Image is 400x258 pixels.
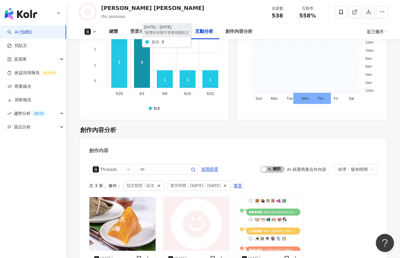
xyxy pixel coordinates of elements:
[154,107,160,111] div: 貼文
[365,49,374,52] tspan: 10am
[94,79,96,83] tspan: 0
[365,64,372,68] tspan: 6am
[100,165,120,174] div: Threads
[334,97,338,101] tspan: Fri
[365,73,372,76] tspan: 4am
[14,120,31,134] span: 競品分析
[266,5,289,11] div: 追蹤數
[162,92,167,96] tspan: 6/8
[170,182,221,189] span: 發文時間：[DATE] - [DATE]
[338,165,368,174] div: 排序：發布時間
[89,181,377,191] div: 共 3 筆 ， 條件：
[271,97,278,101] tspan: Mon
[184,92,191,96] tspan: 6/15
[7,97,31,103] a: 洞察報告
[7,112,11,116] span: rise
[79,3,97,21] img: KOL Avatar
[94,48,96,51] tspan: 2
[367,27,388,36] div: 近三個月
[94,63,96,67] tspan: 1
[349,97,354,101] tspan: Sat
[201,165,218,174] span: 進階篩選
[7,70,58,76] a: 效益預測報告ALPHA
[7,29,33,35] a: searchAI 找網紅
[140,92,145,96] tspan: 6/1
[299,13,316,19] span: 558%
[130,28,148,35] div: 受眾分析
[237,197,303,251] img: post-image
[109,28,118,35] div: 總覽
[365,89,374,93] tspan: 12am
[101,14,125,19] span: rhc.ssssssss
[376,234,394,252] iframe: Help Scout Beacon - Open
[272,12,283,19] span: 538
[116,92,123,96] tspan: 5/29
[296,5,319,11] div: 互動率
[207,92,214,96] tspan: 6/22
[365,40,374,44] tspan: 12pm
[89,147,108,154] div: 創作內容
[287,167,326,172] div: AI 篩選商業合作內容
[256,97,262,101] tspan: Sun
[160,28,183,35] div: 合作與價值
[7,43,27,49] a: 找貼文
[233,181,242,190] button: 重置
[163,197,230,251] img: post-image
[201,164,218,174] button: 進階篩選
[14,107,46,120] span: 趨勢分析
[225,28,253,35] div: 創作內容分析
[302,97,309,101] tspan: Wed
[101,4,204,12] div: [PERSON_NAME] [PERSON_NAME]
[14,52,27,66] span: 資源庫
[5,8,37,20] img: logo
[365,81,372,84] tspan: 2am
[127,182,154,189] span: 貼文類型：貼文
[365,57,372,60] tspan: 8am
[7,83,31,90] a: 商案媒合
[287,97,293,101] tspan: Tue
[195,28,213,35] div: 互動分析
[317,97,324,101] tspan: Thu
[32,111,46,117] div: BETA
[89,197,156,251] img: post-image
[80,126,116,134] div: 創作內容分析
